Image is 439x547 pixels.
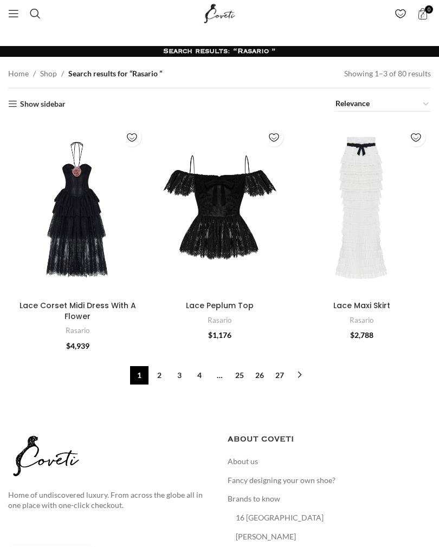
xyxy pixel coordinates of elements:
[208,330,212,340] span: $
[24,3,46,24] a: Search
[389,3,411,24] div: My Wishlist
[150,366,169,385] a: Page 2
[208,315,231,325] a: Rasario
[139,31,300,41] a: Fancy designing your own shoe? | Discover Now
[150,122,289,296] a: Lace Peplum Top
[8,68,29,80] a: Home
[8,433,84,479] img: coveti-black-logo_ueqiqk.png
[350,315,373,325] a: Rasario
[66,341,89,350] bdi: 4,939
[186,300,254,311] a: Lace Peplum Top
[190,366,209,385] a: Page 4
[8,366,431,385] nav: Product Pagination
[20,300,136,322] a: Lace Corset Midi Dress With A Flower
[333,300,390,311] a: Lace Maxi Skirt
[344,68,431,80] p: Showing 1–3 of 80 results
[163,47,276,56] h1: Search results: “Rasario ”
[292,122,431,296] a: Lace Maxi Skirt
[228,475,337,486] a: Fancy designing your own shoe?
[208,330,231,340] bdi: 1,176
[236,531,297,542] a: [PERSON_NAME]
[170,366,189,385] a: Page 3
[270,366,289,385] a: Page 27
[40,68,57,80] a: Shop
[210,366,229,385] span: …
[66,341,70,350] span: $
[150,122,289,296] img: Rasario Lace Top – couture evening dress
[68,68,162,80] span: Search results for “Rasario ”
[228,493,281,504] a: Brands to know
[8,122,147,296] a: Lace Corset Midi Dress With A Flower
[8,490,211,511] p: Home of undiscovered luxury. From across the globe all in one place with one-click checkout.
[236,512,325,523] a: 16 [GEOGRAPHIC_DATA]
[411,3,434,24] a: 0
[130,366,149,385] span: Page 1
[3,3,24,24] a: Open mobile menu
[202,8,238,17] a: Site logo
[350,330,354,340] span: $
[425,5,433,14] span: 0
[290,366,309,385] a: →
[228,456,259,467] a: About us
[334,96,431,112] select: Shop order
[250,366,269,385] a: Page 26
[8,68,162,80] nav: Breadcrumb
[230,366,249,385] a: Page 25
[8,122,147,296] img: Rasario Lace Dress – couture evening dress
[292,122,431,296] img: Rasario Lace Skirt – couture evening dress
[350,330,373,340] bdi: 2,788
[66,325,89,336] a: Rasario
[228,433,431,445] h5: ABOUT COVETI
